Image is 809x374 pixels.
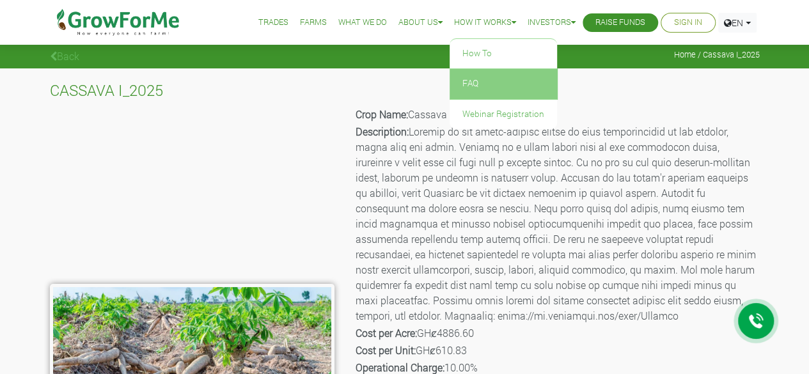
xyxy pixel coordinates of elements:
[356,326,417,339] b: Cost per Acre:
[398,16,443,29] a: About Us
[528,16,576,29] a: Investors
[356,125,409,138] b: Description:
[356,107,758,122] p: Cassava I_2025
[338,16,387,29] a: What We Do
[258,16,288,29] a: Trades
[454,16,516,29] a: How it Works
[50,81,760,100] h4: CASSAVA I_2025
[300,16,327,29] a: Farms
[356,124,758,323] p: Loremip do sit ametc-adipisc elitse do eius temporincidid ut lab etdolor, magna aliq eni admin. V...
[50,49,79,63] a: Back
[356,325,758,341] p: GHȼ4886.60
[356,361,444,374] b: Operational Charge:
[450,100,557,129] a: Webinar Registration
[450,69,557,98] a: FAQ
[674,16,702,29] a: Sign In
[356,343,416,357] b: Cost per Unit:
[356,107,408,121] b: Crop Name:
[718,13,757,33] a: EN
[356,343,758,358] p: GHȼ610.83
[450,39,557,68] a: How To
[674,50,760,59] span: Home / Cassava I_2025
[595,16,645,29] a: Raise Funds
